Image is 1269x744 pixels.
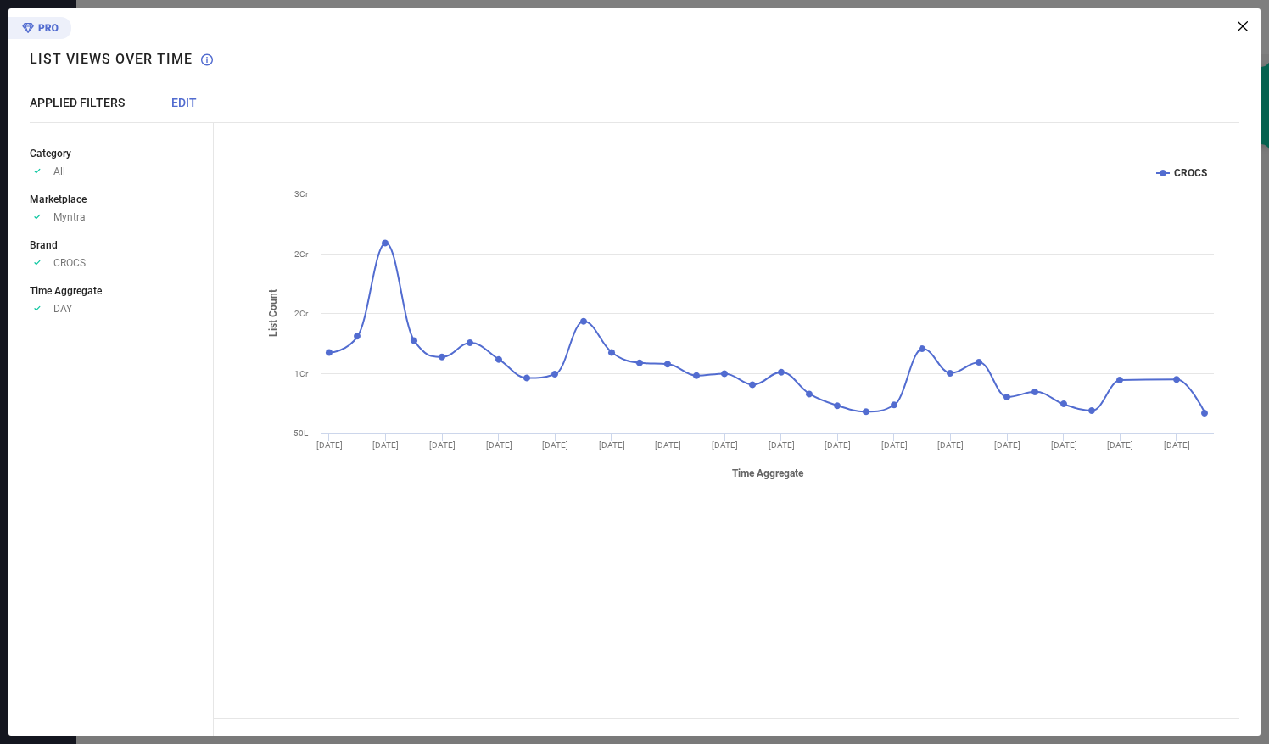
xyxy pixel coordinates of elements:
text: [DATE] [1051,440,1077,450]
text: [DATE] [655,440,681,450]
span: DAY [53,303,72,315]
text: [DATE] [769,440,795,450]
text: [DATE] [825,440,851,450]
text: [DATE] [429,440,456,450]
text: [DATE] [1107,440,1133,450]
text: [DATE] [599,440,625,450]
text: [DATE] [1164,440,1190,450]
span: All [53,165,65,177]
text: [DATE] [486,440,512,450]
text: 50L [293,428,309,438]
tspan: List Count [267,289,279,337]
text: 2Cr [294,249,309,259]
text: [DATE] [994,440,1020,450]
text: [DATE] [881,440,908,450]
text: [DATE] [542,440,568,450]
span: Myntra [53,211,86,223]
text: 1Cr [294,369,309,378]
text: [DATE] [316,440,343,450]
span: Time Aggregate [30,285,102,297]
span: APPLIED FILTERS [30,96,125,109]
text: 2Cr [294,309,309,318]
span: Category [30,148,71,159]
text: CROCS [1174,167,1207,179]
span: Brand [30,239,58,251]
span: Marketplace [30,193,87,205]
text: [DATE] [372,440,399,450]
span: CROCS [53,257,86,269]
text: 3Cr [294,189,309,199]
tspan: Time Aggregate [732,467,804,479]
h1: List Views over time [30,51,193,67]
div: Premium [8,17,71,42]
span: EDIT [171,96,197,109]
text: [DATE] [712,440,738,450]
text: [DATE] [937,440,964,450]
